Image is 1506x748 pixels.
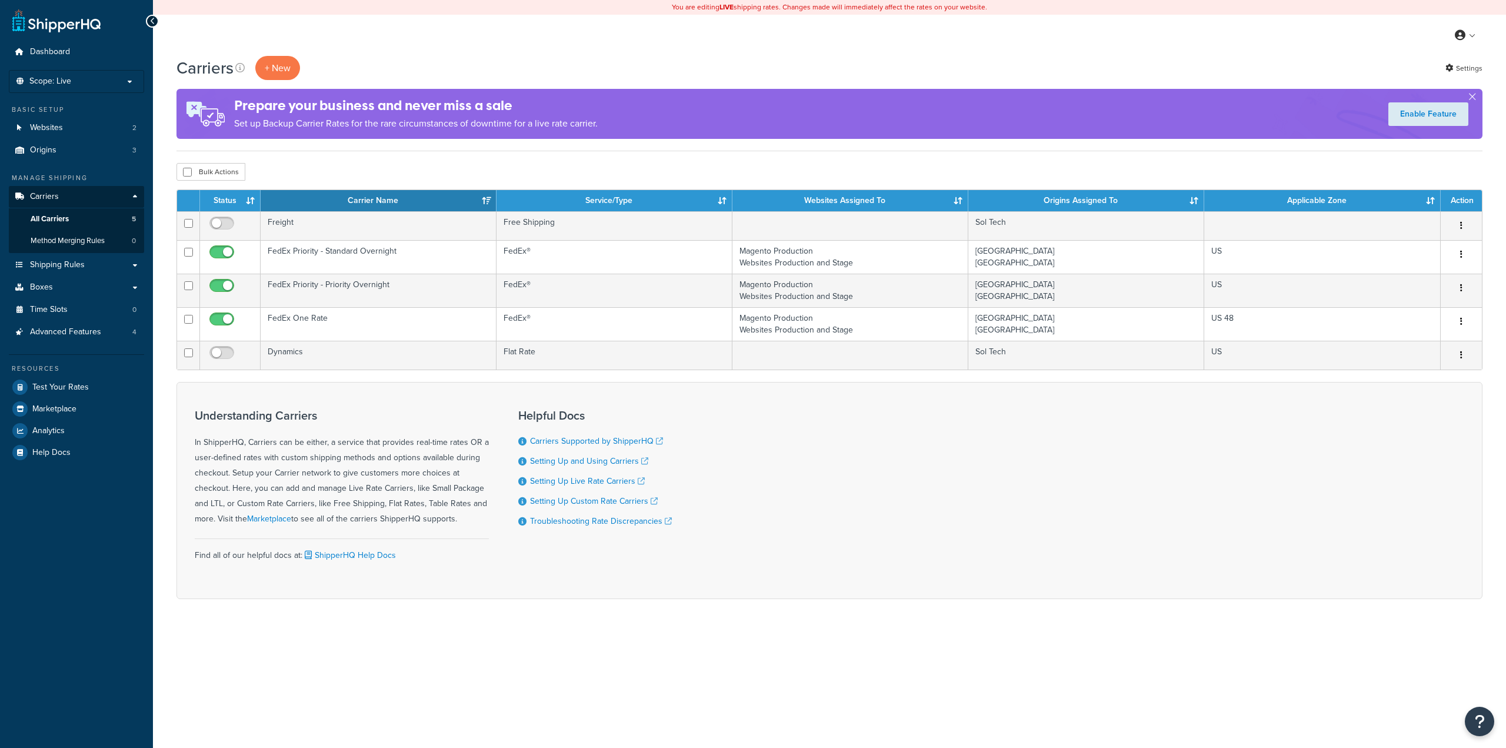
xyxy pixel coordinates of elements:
td: FedEx Priority - Standard Overnight [261,240,497,274]
td: FedEx Priority - Priority Overnight [261,274,497,307]
td: Freight [261,211,497,240]
td: Dynamics [261,341,497,370]
td: US 48 [1204,307,1441,341]
li: Websites [9,117,144,139]
span: Carriers [30,192,59,202]
a: Help Docs [9,442,144,463]
a: Test Your Rates [9,377,144,398]
p: Set up Backup Carrier Rates for the rare circumstances of downtime for a live rate carrier. [234,115,598,132]
div: In ShipperHQ, Carriers can be either, a service that provides real-time rates OR a user-defined r... [195,409,489,527]
span: 2 [132,123,136,133]
td: [GEOGRAPHIC_DATA] [GEOGRAPHIC_DATA] [968,307,1204,341]
span: Origins [30,145,56,155]
h4: Prepare your business and never miss a sale [234,96,598,115]
a: Carriers [9,186,144,208]
a: Shipping Rules [9,254,144,276]
li: Carriers [9,186,144,253]
span: 0 [132,236,136,246]
th: Applicable Zone: activate to sort column ascending [1204,190,1441,211]
td: FedEx® [497,307,732,341]
li: All Carriers [9,208,144,230]
span: 5 [132,214,136,224]
td: Free Shipping [497,211,732,240]
a: ShipperHQ Home [12,9,101,32]
a: Advanced Features 4 [9,321,144,343]
a: Time Slots 0 [9,299,144,321]
a: Method Merging Rules 0 [9,230,144,252]
span: Marketplace [32,404,76,414]
div: Manage Shipping [9,173,144,183]
li: Method Merging Rules [9,230,144,252]
a: Setting Up and Using Carriers [530,455,648,467]
a: Websites 2 [9,117,144,139]
a: ShipperHQ Help Docs [302,549,396,561]
span: Boxes [30,282,53,292]
span: 4 [132,327,136,337]
td: FedEx® [497,274,732,307]
div: Basic Setup [9,105,144,115]
button: + New [255,56,300,80]
a: Marketplace [247,513,291,525]
span: Advanced Features [30,327,101,337]
a: All Carriers 5 [9,208,144,230]
td: US [1204,341,1441,370]
li: Time Slots [9,299,144,321]
span: All Carriers [31,214,69,224]
a: Boxes [9,277,144,298]
a: Settings [1445,60,1482,77]
th: Action [1441,190,1482,211]
a: Marketplace [9,398,144,420]
li: Origins [9,139,144,161]
span: Time Slots [30,305,68,315]
td: US [1204,240,1441,274]
td: Flat Rate [497,341,732,370]
span: Scope: Live [29,77,71,87]
td: [GEOGRAPHIC_DATA] [GEOGRAPHIC_DATA] [968,240,1204,274]
th: Origins Assigned To: activate to sort column ascending [968,190,1204,211]
th: Status: activate to sort column ascending [200,190,261,211]
span: Websites [30,123,63,133]
span: Dashboard [30,47,70,57]
h3: Helpful Docs [518,409,672,422]
img: ad-rules-rateshop-fe6ec290ccb7230408bd80ed9643f0289d75e0ffd9eb532fc0e269fcd187b520.png [176,89,234,139]
td: Sol Tech [968,211,1204,240]
span: Analytics [32,426,65,436]
a: Origins 3 [9,139,144,161]
li: Advanced Features [9,321,144,343]
td: FedEx® [497,240,732,274]
th: Carrier Name: activate to sort column ascending [261,190,497,211]
a: Setting Up Custom Rate Carriers [530,495,658,507]
button: Bulk Actions [176,163,245,181]
a: Enable Feature [1388,102,1468,126]
td: Magento Production Websites Production and Stage [732,307,968,341]
td: Magento Production Websites Production and Stage [732,274,968,307]
td: [GEOGRAPHIC_DATA] [GEOGRAPHIC_DATA] [968,274,1204,307]
span: Shipping Rules [30,260,85,270]
span: Method Merging Rules [31,236,105,246]
td: Magento Production Websites Production and Stage [732,240,968,274]
a: Dashboard [9,41,144,63]
th: Websites Assigned To: activate to sort column ascending [732,190,968,211]
td: US [1204,274,1441,307]
span: 0 [132,305,136,315]
td: FedEx One Rate [261,307,497,341]
b: LIVE [719,2,734,12]
div: Find all of our helpful docs at: [195,538,489,563]
h1: Carriers [176,56,234,79]
a: Setting Up Live Rate Carriers [530,475,645,487]
a: Troubleshooting Rate Discrepancies [530,515,672,527]
a: Carriers Supported by ShipperHQ [530,435,663,447]
button: Open Resource Center [1465,707,1494,736]
th: Service/Type: activate to sort column ascending [497,190,732,211]
a: Analytics [9,420,144,441]
span: 3 [132,145,136,155]
span: Test Your Rates [32,383,89,393]
span: Help Docs [32,448,71,458]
